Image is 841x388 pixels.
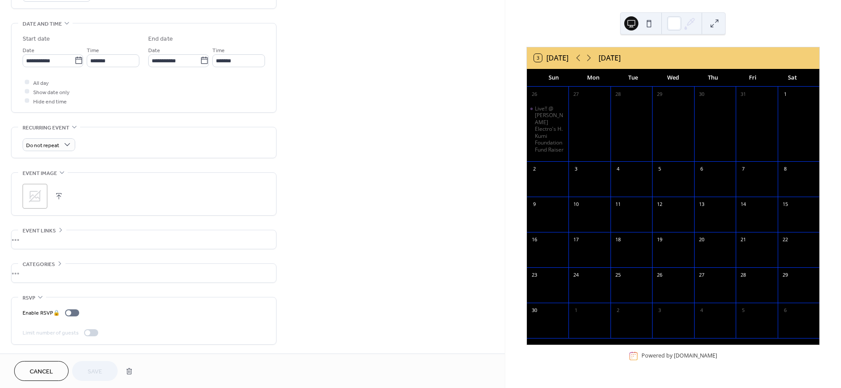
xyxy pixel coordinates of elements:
[738,270,748,280] div: 28
[653,69,693,87] div: Wed
[571,306,581,316] div: 1
[655,235,664,245] div: 19
[571,235,581,245] div: 17
[530,200,539,209] div: 9
[780,270,790,280] div: 29
[613,270,623,280] div: 25
[23,328,79,338] div: Limit number of guests
[23,34,50,44] div: Start date
[571,164,581,174] div: 3
[697,235,707,245] div: 20
[655,164,664,174] div: 5
[674,352,717,360] a: [DOMAIN_NAME]
[571,200,581,209] div: 10
[530,306,539,316] div: 30
[530,270,539,280] div: 23
[571,270,581,280] div: 24
[613,235,623,245] div: 18
[733,69,772,87] div: Fri
[738,90,748,99] div: 31
[530,235,539,245] div: 16
[655,270,664,280] div: 26
[33,87,69,97] span: Show date only
[613,90,623,99] div: 28
[534,69,574,87] div: Sun
[613,200,623,209] div: 11
[772,69,812,87] div: Sat
[535,105,565,153] div: Live!! @ [PERSON_NAME] Electro's H. Kumi Foundation Fund Raiser
[23,123,69,133] span: Recurring event
[12,264,276,282] div: •••
[641,352,717,360] div: Powered by
[148,46,160,55] span: Date
[738,164,748,174] div: 7
[697,306,707,316] div: 4
[655,200,664,209] div: 12
[613,69,653,87] div: Tue
[655,306,664,316] div: 3
[23,169,57,178] span: Event image
[738,200,748,209] div: 14
[599,53,621,63] div: [DATE]
[571,90,581,99] div: 27
[697,200,707,209] div: 13
[23,293,35,303] span: RSVP
[527,105,568,153] div: Live!! @ Dan Electro's H. Kumi Foundation Fund Raiser
[780,306,790,316] div: 6
[531,52,572,64] button: 3[DATE]
[697,164,707,174] div: 6
[780,235,790,245] div: 22
[148,34,173,44] div: End date
[697,270,707,280] div: 27
[738,306,748,316] div: 5
[693,69,733,87] div: Thu
[14,361,69,381] button: Cancel
[12,230,276,249] div: •••
[23,46,35,55] span: Date
[530,90,539,99] div: 26
[33,97,67,106] span: Hide end time
[780,90,790,99] div: 1
[33,78,49,87] span: All day
[530,164,539,174] div: 2
[655,90,664,99] div: 29
[23,184,47,209] div: ;
[87,46,99,55] span: Time
[780,164,790,174] div: 8
[212,46,225,55] span: Time
[780,200,790,209] div: 15
[738,235,748,245] div: 21
[574,69,614,87] div: Mon
[30,367,53,377] span: Cancel
[697,90,707,99] div: 30
[23,226,56,236] span: Event links
[23,260,55,269] span: Categories
[26,140,59,150] span: Do not repeat
[613,164,623,174] div: 4
[23,19,62,29] span: Date and time
[613,306,623,316] div: 2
